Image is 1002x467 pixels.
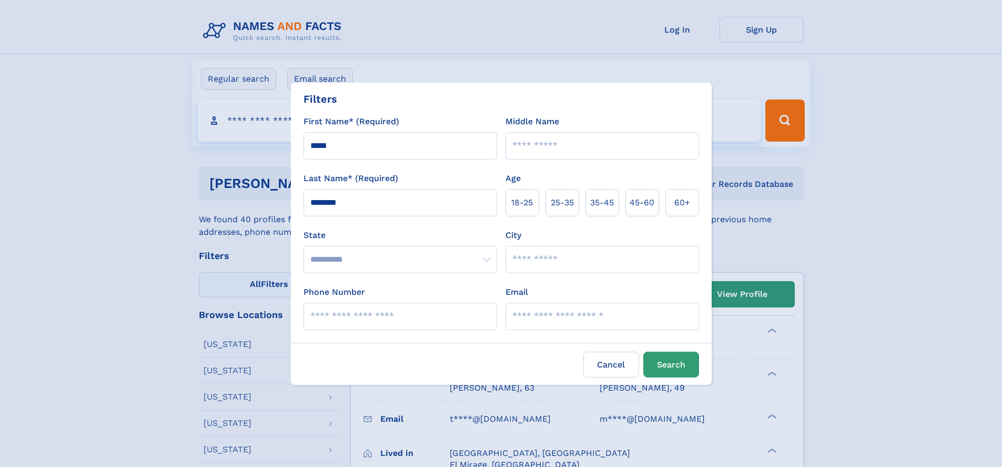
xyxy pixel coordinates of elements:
[505,229,521,242] label: City
[505,286,528,299] label: Email
[303,91,337,107] div: Filters
[303,172,398,185] label: Last Name* (Required)
[511,196,533,209] span: 18‑25
[303,286,365,299] label: Phone Number
[674,196,690,209] span: 60+
[505,172,521,185] label: Age
[643,352,699,377] button: Search
[630,196,654,209] span: 45‑60
[505,115,559,128] label: Middle Name
[583,352,639,377] label: Cancel
[303,229,497,242] label: State
[303,115,399,128] label: First Name* (Required)
[590,196,614,209] span: 35‑45
[551,196,574,209] span: 25‑35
